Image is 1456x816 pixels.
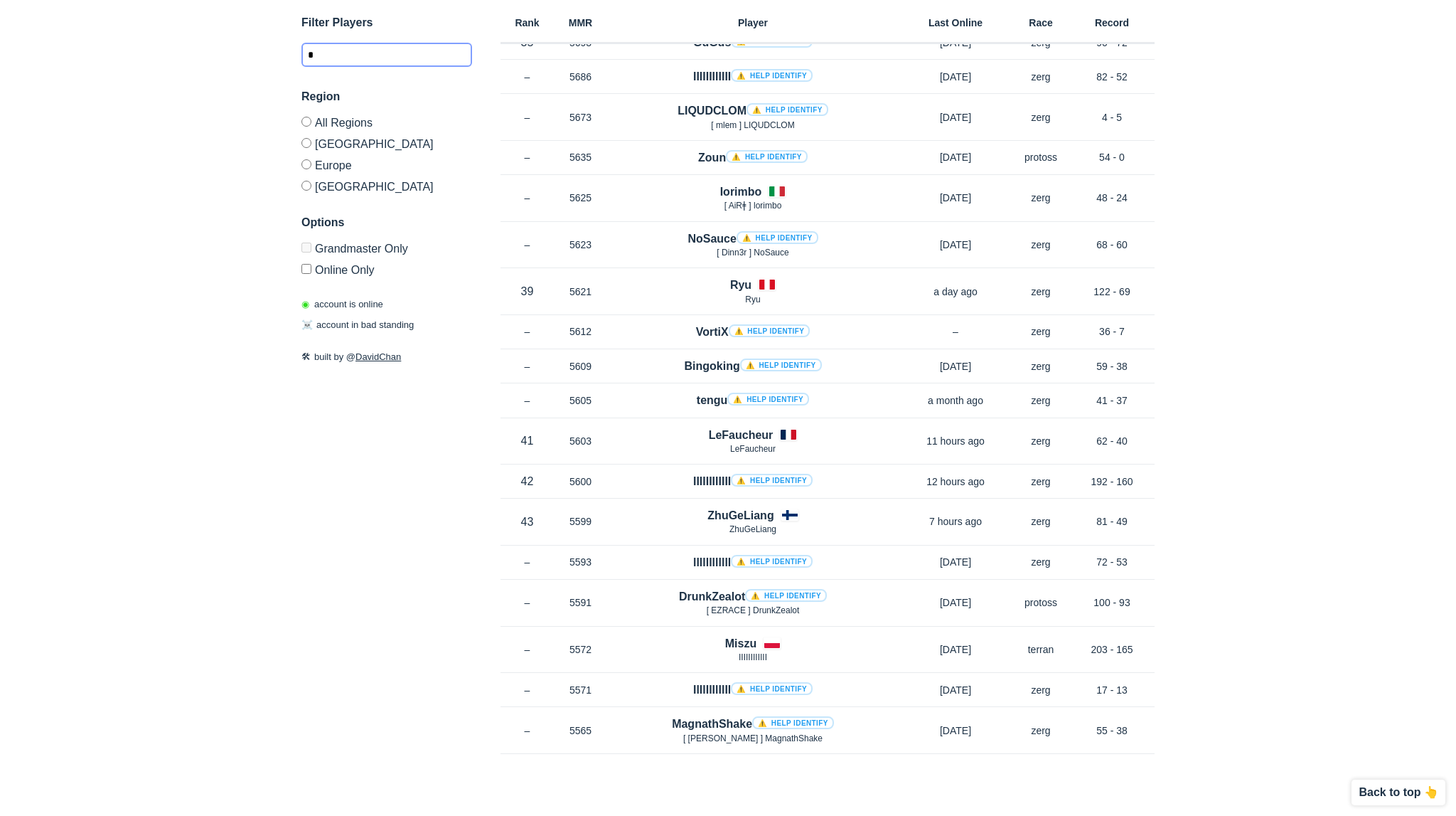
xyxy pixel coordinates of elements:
p: 55 - 38 [1069,724,1155,738]
span: ZhuGeLiang [729,524,776,534]
p: – [500,238,554,252]
a: ⚠️ Help identify [731,69,813,82]
span: ☠️ [301,320,313,331]
h4: Bingoking [685,358,822,374]
p: zerg [1012,514,1069,529]
span: ◉ [301,299,309,309]
p: 54 - 0 [1069,150,1155,164]
p: [DATE] [899,70,1012,84]
h4: NoSauce [687,231,818,247]
p: 17 - 13 [1069,683,1155,697]
h4: IlIlIlIlIlIl [693,682,813,698]
p: 59 - 38 [1069,359,1155,373]
p: 5565 [554,724,607,738]
p: [DATE] [899,555,1012,569]
p: 48 - 24 [1069,191,1155,205]
p: 5591 [554,595,607,610]
p: [DATE] [899,238,1012,252]
h4: Iorimbo [720,184,762,200]
a: ⚠️ Help identify [737,231,818,244]
label: All Regions [301,117,472,132]
a: ⚠️ Help identify [745,589,827,602]
h4: llllllllllll [693,554,813,571]
p: terran [1012,642,1069,657]
a: ⚠️ Help identify [740,359,822,371]
p: a month ago [899,393,1012,408]
label: Only show accounts currently laddering [301,258,472,276]
h6: Record [1069,18,1155,28]
p: account in bad standing [301,319,414,333]
h4: Zoun [698,149,808,166]
span: [ [PERSON_NAME] ] MagnathShake [683,733,823,743]
p: 192 - 160 [1069,475,1155,489]
p: 5603 [554,434,607,448]
p: 41 - 37 [1069,393,1155,408]
p: 5599 [554,514,607,529]
input: [GEOGRAPHIC_DATA] [301,138,311,148]
span: LeFaucheur [730,444,776,454]
h3: Options [301,214,472,231]
h6: MMR [554,18,607,28]
h4: VortiX [696,324,810,340]
p: 11 hours ago [899,434,1012,448]
p: 7 hours ago [899,514,1012,529]
p: 5623 [554,238,607,252]
p: a day ago [899,285,1012,299]
p: zerg [1012,70,1069,84]
input: Grandmaster Only [301,243,311,253]
p: [DATE] [899,595,1012,610]
label: Europe [301,154,472,175]
p: [DATE] [899,359,1012,373]
a: ⚠️ Help identify [731,555,813,568]
p: zerg [1012,475,1069,489]
p: 203 - 165 [1069,642,1155,657]
a: ⚠️ Help identify [729,324,810,337]
p: 100 - 93 [1069,595,1155,610]
p: – [500,595,554,610]
a: ⚠️ Help identify [731,474,813,487]
h4: IIIIIIIIIIII [693,68,813,85]
p: 39 [500,283,554,300]
p: 5635 [554,150,607,164]
p: – [500,724,554,738]
p: zerg [1012,393,1069,408]
p: 72 - 53 [1069,555,1155,569]
p: 5612 [554,324,607,339]
p: 5600 [554,475,607,489]
h4: Ryu [730,277,751,293]
a: ⚠️ Help identify [726,150,808,163]
h4: IIIIIIIIIIII [693,473,813,489]
p: zerg [1012,724,1069,738]
span: Ryu [745,295,760,304]
p: zerg [1012,110,1069,124]
p: 62 - 40 [1069,434,1155,448]
span: [ EZRACE ] DrunkZealot [707,605,800,615]
p: 5686 [554,70,607,84]
p: zerg [1012,434,1069,448]
p: protoss [1012,150,1069,164]
p: – [500,324,554,339]
p: 5605 [554,393,607,408]
span: IIIIIIIIIIII [739,652,767,662]
p: zerg [1012,555,1069,569]
h4: MagnathShake [672,716,834,732]
p: 41 [500,433,554,449]
a: ⚠️ Help identify [752,716,834,729]
input: Europe [301,159,311,169]
a: ⚠️ Help identify [746,103,828,116]
h3: Region [301,88,472,105]
p: 5571 [554,683,607,697]
p: 5609 [554,359,607,373]
h6: Last Online [899,18,1012,28]
p: [DATE] [899,110,1012,124]
span: [ mlem ] LIQUDCLOM [711,120,794,130]
p: zerg [1012,683,1069,697]
p: [DATE] [899,724,1012,738]
h4: LIQUDCLOM [678,102,828,119]
p: 5572 [554,642,607,657]
input: Online Only [301,264,311,274]
h6: Race [1012,18,1069,28]
p: zerg [1012,238,1069,252]
input: [GEOGRAPHIC_DATA] [301,181,311,191]
p: protoss [1012,595,1069,610]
